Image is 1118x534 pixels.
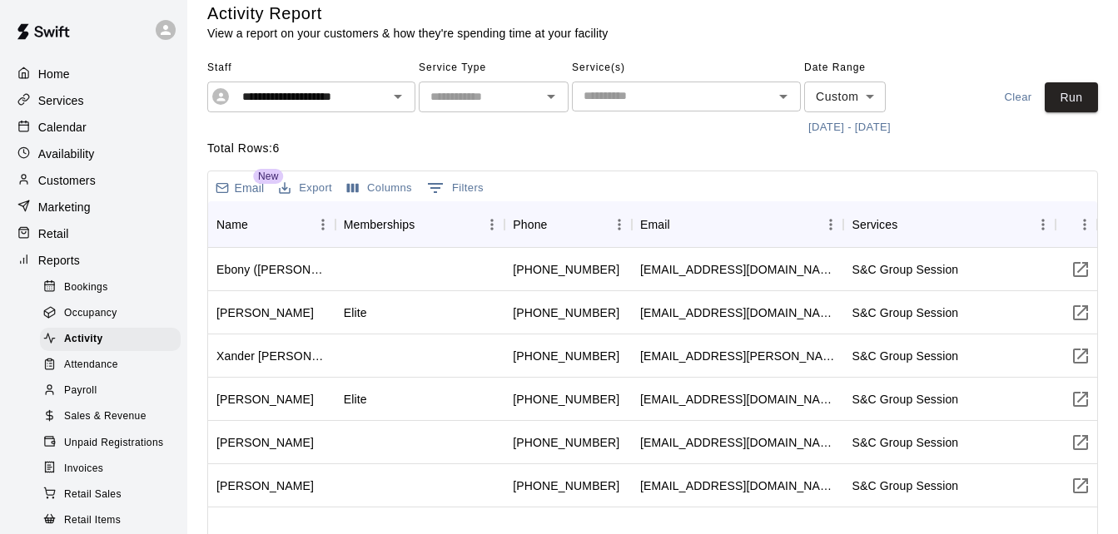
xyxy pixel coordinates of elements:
a: Invoices [40,456,187,482]
button: Open [772,85,795,108]
span: Retail Items [64,512,121,529]
div: Activity [40,328,181,351]
p: Total Rows: 6 [207,140,1098,157]
div: Customers [13,168,174,193]
div: S&C Group Session [852,477,958,494]
div: Custom [804,82,886,112]
button: Export [275,176,336,201]
span: Service(s) [572,55,801,82]
button: Visit customer page [1064,469,1097,502]
div: labell12@aol.com [640,391,836,408]
button: Menu [311,212,335,237]
span: Activity [64,331,103,348]
div: Elite [344,304,367,321]
p: Retail [38,225,69,242]
a: Bookings [40,274,187,300]
div: Ebony (Bailey) Jones [216,261,327,278]
button: Sort [415,213,438,236]
div: Liam McMahan [216,477,314,494]
div: Axton Yancey [216,434,314,451]
button: Visit customer page [1064,296,1097,329]
span: Bookings [64,279,108,296]
div: Name [216,201,248,248]
a: Home [13,62,174,87]
div: Memberships [335,201,505,248]
span: Staff [207,55,415,82]
span: Unpaid Registrations [64,435,163,452]
div: +13212753202 [513,477,619,494]
div: Phone [513,201,547,248]
button: Visit customer page [1064,253,1097,286]
div: baileyajones12@gmail.com [640,261,836,278]
button: Menu [479,212,504,237]
svg: Visit customer page [1071,303,1091,323]
span: Occupancy [64,305,117,322]
div: +13214829889 [513,261,619,278]
button: Clear [991,82,1045,113]
a: Availability [13,141,174,166]
button: Show filters [423,175,488,201]
p: Services [38,92,84,109]
a: Activity [40,327,187,353]
button: Sort [248,213,271,236]
a: Occupancy [40,300,187,326]
span: Payroll [64,383,97,399]
button: Sort [548,213,571,236]
a: Visit customer page [1064,339,1097,373]
div: S&C Group Session [852,304,958,321]
div: Memberships [344,201,415,248]
button: Visit customer page [1064,383,1097,416]
div: Jacoby Choquette [216,304,314,321]
div: Sales & Revenue [40,405,181,428]
div: Phone [504,201,632,248]
span: New [253,169,283,184]
button: Menu [607,212,632,237]
div: Services [13,88,174,113]
svg: Visit customer page [1071,260,1091,279]
div: Services [843,201,1056,248]
div: alex.waycaster@gmail.com [640,348,836,364]
p: Reports [38,252,80,269]
div: +13214036986 [513,391,619,408]
svg: Visit customer page [1071,389,1091,409]
a: Attendance [40,353,187,378]
h5: Activity Report [207,2,608,25]
p: Marketing [38,199,91,215]
p: Availability [38,146,95,162]
div: Services [852,201,897,248]
div: Payroll [40,379,181,403]
button: [DATE] - [DATE] [804,115,895,141]
button: Open [386,85,410,108]
span: Attendance [64,357,118,373]
svg: Visit customer page [1071,476,1091,496]
p: View a report on your customers & how they're spending time at your facility [207,25,608,42]
a: Marketing [13,195,174,220]
div: mikechoquette2@gmail.com [640,304,836,321]
div: Invoices [40,457,181,481]
div: Kamryn Potts [216,391,314,408]
div: Email [632,201,844,248]
svg: Visit customer page [1071,433,1091,452]
p: Home [38,66,70,82]
a: Retail [13,221,174,246]
span: Service Type [419,55,569,82]
div: S&C Group Session [852,348,958,364]
div: S&C Group Session [852,434,958,451]
a: Calendar [13,115,174,140]
div: tjandjenn326@aol.com [640,477,836,494]
div: Xander Waycaster [216,348,327,364]
div: Email [640,201,670,248]
a: Reports [13,248,174,273]
a: Sales & Revenue [40,404,187,430]
span: Retail Sales [64,487,122,503]
div: cna2424@gmail.com [640,434,836,451]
